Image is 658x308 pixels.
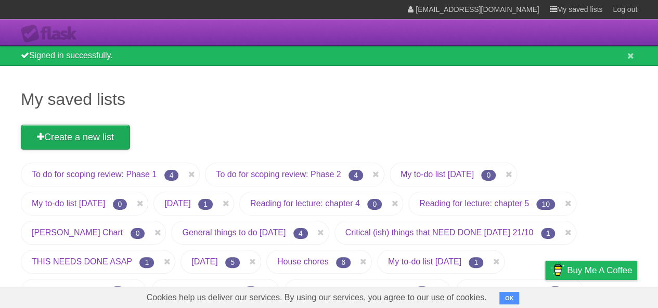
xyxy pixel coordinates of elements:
a: My to-do list [DATE] [467,286,540,295]
a: Things I need to do [32,286,103,295]
a: My to-do list [DATE] [162,286,236,295]
span: Buy me a coffee [567,261,632,279]
span: 0 [113,199,127,210]
button: OK [499,292,520,304]
span: 10 [536,199,555,210]
span: 1 [469,257,483,268]
span: 1 [541,228,556,239]
a: To do for scoping review: Phase 1 [32,170,157,179]
a: [DATE] [164,199,190,208]
span: 1 [198,199,213,210]
a: [DATE] [191,257,217,266]
span: 4 [293,228,308,239]
a: Create a new list [21,125,130,150]
span: 4 [349,170,363,181]
a: My to-do list [DATE] [388,257,461,266]
span: 0 [415,286,429,297]
img: Buy me a coffee [550,261,564,279]
a: Reading for lecture: chapter 4 [250,199,360,208]
a: My to-do list [DATE] [32,199,105,208]
div: Flask [21,24,83,43]
span: 0 [131,228,145,239]
a: THIS NEEDS DONE ASAP [32,257,132,266]
span: 1 [139,257,154,268]
a: Reading for lecture: chapter 5 [419,199,529,208]
h1: My saved lists [21,87,637,112]
a: Buy me a coffee [545,261,637,280]
a: General things to do [DATE] [182,228,286,237]
span: 0 [481,170,496,181]
span: 4 [164,170,179,181]
span: 0 [110,286,125,297]
span: 0 [243,286,258,297]
span: Cookies help us deliver our services. By using our services, you agree to our use of cookies. [136,287,497,308]
span: 3 [548,286,562,297]
a: Trying to make some progress [295,286,407,295]
span: 5 [225,257,240,268]
a: To do for scoping review: Phase 2 [216,170,341,179]
a: [PERSON_NAME] Chart [32,228,123,237]
span: 6 [336,257,351,268]
a: My to-do list [DATE] [401,170,474,179]
a: Critical (ish) things that NEED DONE [DATE] 21/10 [345,228,534,237]
span: 0 [367,199,382,210]
a: House chores [277,257,329,266]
